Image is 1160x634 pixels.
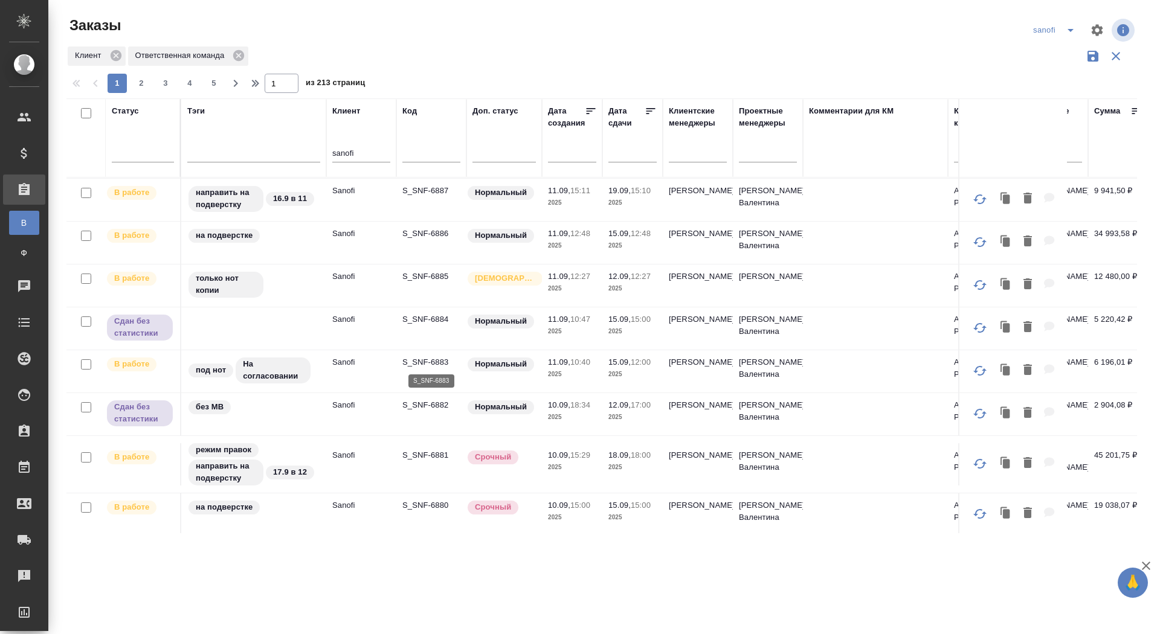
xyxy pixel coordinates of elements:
[733,264,803,307] td: [PERSON_NAME]
[466,356,536,373] div: Статус по умолчанию для стандартных заказов
[733,350,803,392] td: [PERSON_NAME] Валентина
[114,358,149,370] p: В работе
[570,315,590,324] p: 10:47
[548,450,570,459] p: 10.09,
[196,272,256,296] p: только нот копии
[548,411,596,423] p: 2025
[9,211,39,235] a: В
[204,74,224,93] button: 5
[15,217,33,229] span: В
[608,400,631,409] p: 12.09,
[994,451,1017,476] button: Клонировать
[466,228,536,244] div: Статус по умолчанию для стандартных заказов
[106,449,174,466] div: Выставляет ПМ после принятия заказа от КМа
[608,357,631,367] p: 15.09,
[1088,443,1149,485] td: 45 201,75 ₽
[332,105,360,117] div: Клиент
[156,77,175,89] span: 3
[475,451,511,463] p: Срочный
[180,77,199,89] span: 4
[466,185,536,201] div: Статус по умолчанию для стандартных заказов
[466,399,536,415] div: Статус по умолчанию для стандартных заказов
[954,185,1012,209] p: АО "Санофи Россия"
[631,272,651,281] p: 12:27
[402,228,460,240] p: S_SNF-6886
[475,501,511,513] p: Срочный
[9,241,39,265] a: Ф
[631,501,651,510] p: 15:00
[475,401,527,413] p: Нормальный
[135,50,229,62] p: Ответственная команда
[1083,16,1112,45] span: Настроить таблицу
[402,185,460,197] p: S_SNF-6887
[965,271,994,299] button: Обновить
[608,197,657,209] p: 2025
[570,501,590,510] p: 15:00
[114,451,149,463] p: В работе
[548,283,596,295] p: 2025
[733,307,803,350] td: [PERSON_NAME] Валентина
[965,313,994,342] button: Обновить
[548,511,596,524] p: 2025
[608,272,631,281] p: 12.09,
[608,450,631,459] p: 18.09,
[402,499,460,511] p: S_SNF-6880
[1123,570,1143,595] span: 🙏
[994,187,1017,211] button: Клонировать
[196,364,226,376] p: под нот
[631,400,651,409] p: 17:00
[631,315,651,324] p: 15:00
[15,247,33,259] span: Ф
[1088,222,1149,264] td: 34 993,58 ₽
[1088,307,1149,350] td: 5 220,42 ₽
[608,229,631,238] p: 15.09,
[608,105,645,129] div: Дата сдачи
[187,228,320,244] div: на подверстке
[669,105,727,129] div: Клиентские менеджеры
[196,187,256,211] p: направить на подверстку
[475,272,535,284] p: [DEMOGRAPHIC_DATA]
[114,315,166,339] p: Сдан без статистики
[608,283,657,295] p: 2025
[332,185,390,197] p: Sanofi
[114,401,166,425] p: Сдан без статистики
[965,185,994,214] button: Обновить
[965,356,994,385] button: Обновить
[733,443,803,485] td: [PERSON_NAME] Валентина
[570,400,590,409] p: 18:34
[1088,264,1149,307] td: 12 480,00 ₽
[631,450,651,459] p: 18:00
[548,315,570,324] p: 11.09,
[965,499,994,528] button: Обновить
[204,77,224,89] span: 5
[466,271,536,287] div: Выставляется автоматически для первых 3 заказов нового контактного лица. Особое внимание
[570,186,590,195] p: 15:11
[128,46,249,66] div: Ответственная команда
[548,105,585,129] div: Дата создания
[548,357,570,367] p: 11.09,
[196,460,256,484] p: направить на подверстку
[608,325,657,338] p: 2025
[106,271,174,287] div: Выставляет ПМ после принятия заказа от КМа
[106,313,174,342] div: Выставляет ПМ, когда заказ сдан КМу, но начисления еще не проведены
[106,228,174,244] div: Выставляет ПМ после принятия заказа от КМа
[1088,493,1149,536] td: 19 038,07 ₽
[994,272,1017,297] button: Клонировать
[187,271,320,299] div: только нот копии
[112,105,139,117] div: Статус
[608,315,631,324] p: 15.09,
[273,466,307,478] p: 17.9 в 12
[180,74,199,93] button: 4
[570,229,590,238] p: 12:48
[965,449,994,478] button: Обновить
[570,272,590,281] p: 12:27
[570,450,590,459] p: 15:29
[66,16,121,35] span: Заказы
[187,399,320,415] div: без МВ
[631,229,651,238] p: 12:48
[994,358,1017,383] button: Клонировать
[954,228,1012,252] p: АО "Санофи Россия"
[994,229,1017,254] button: Клонировать
[475,187,527,199] p: Нормальный
[608,186,631,195] p: 19.09,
